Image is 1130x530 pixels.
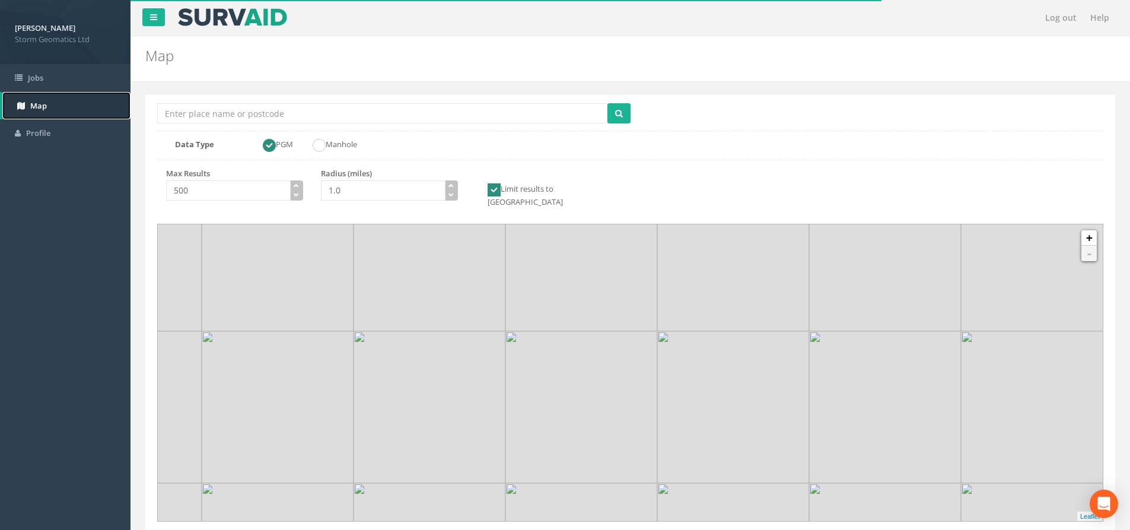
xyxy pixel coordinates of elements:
a: Map [2,92,130,120]
strong: [PERSON_NAME] [15,23,75,33]
img: 9@2x [505,179,657,331]
label: Manhole [301,139,357,152]
img: 9@2x [809,179,961,331]
img: 10@2x [809,331,961,483]
span: Jobs [28,72,43,83]
img: 10@2x [505,331,657,483]
label: PGM [251,139,293,152]
label: Limit results to [GEOGRAPHIC_DATA] [476,183,613,208]
span: Profile [26,128,50,138]
span: Map [30,100,47,111]
a: + [1081,230,1097,246]
h2: Map [145,48,951,64]
label: Data Type [166,139,242,150]
img: 9@2x [657,179,809,331]
img: 10@2x [354,331,505,483]
span: Storm Geomatics Ltd [15,34,116,45]
img: 9@2x [961,179,1113,331]
img: 10@2x [961,331,1113,483]
img: 10@2x [202,331,354,483]
img: 9@2x [354,179,505,331]
input: Enter place name or postcode [157,103,607,123]
a: Leaflet [1080,513,1100,520]
div: Open Intercom Messenger [1090,490,1118,518]
img: 9@2x [202,179,354,331]
a: - [1081,246,1097,261]
p: Radius (miles) [321,168,458,179]
a: [PERSON_NAME] Storm Geomatics Ltd [15,20,116,45]
img: 10@2x [657,331,809,483]
p: Max Results [166,168,303,179]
